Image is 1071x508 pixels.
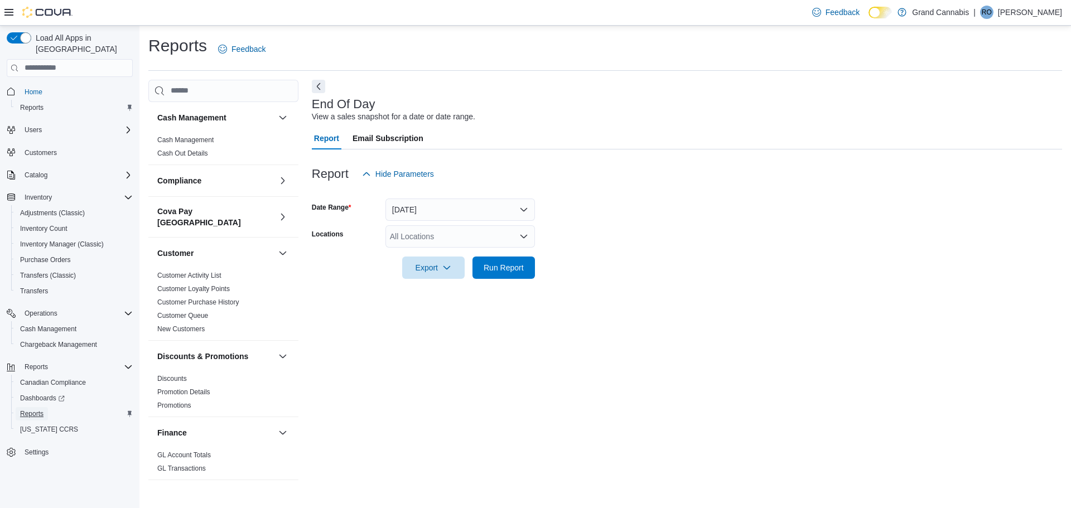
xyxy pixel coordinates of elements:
[16,407,48,420] a: Reports
[157,149,208,158] span: Cash Out Details
[20,240,104,249] span: Inventory Manager (Classic)
[2,84,137,100] button: Home
[808,1,864,23] a: Feedback
[11,100,137,115] button: Reports
[2,359,137,375] button: Reports
[157,374,187,383] span: Discounts
[20,85,133,99] span: Home
[2,144,137,161] button: Customers
[312,203,351,212] label: Date Range
[16,338,102,351] a: Chargeback Management
[20,123,133,137] span: Users
[16,253,133,267] span: Purchase Orders
[157,401,191,409] a: Promotions
[157,298,239,307] span: Customer Purchase History
[157,311,208,320] span: Customer Queue
[20,360,133,374] span: Reports
[148,35,207,57] h1: Reports
[20,191,56,204] button: Inventory
[157,427,274,438] button: Finance
[20,168,133,182] span: Catalog
[157,451,211,459] span: GL Account Totals
[157,271,221,280] span: Customer Activity List
[982,6,992,19] span: RO
[2,190,137,205] button: Inventory
[148,372,298,417] div: Discounts & Promotions
[11,283,137,299] button: Transfers
[869,18,869,19] span: Dark Mode
[2,167,137,183] button: Catalog
[20,325,76,333] span: Cash Management
[148,133,298,165] div: Cash Management
[25,171,47,180] span: Catalog
[2,306,137,321] button: Operations
[20,378,86,387] span: Canadian Compliance
[869,7,892,18] input: Dark Mode
[148,269,298,340] div: Customer
[25,309,57,318] span: Operations
[20,445,133,459] span: Settings
[11,252,137,268] button: Purchase Orders
[157,248,194,259] h3: Customer
[16,253,75,267] a: Purchase Orders
[16,238,133,251] span: Inventory Manager (Classic)
[25,148,57,157] span: Customers
[312,111,475,123] div: View a sales snapshot for a date or date range.
[157,427,187,438] h3: Finance
[16,322,81,336] a: Cash Management
[312,98,375,111] h3: End Of Day
[16,407,133,420] span: Reports
[11,337,137,352] button: Chargeback Management
[11,221,137,236] button: Inventory Count
[11,422,137,437] button: [US_STATE] CCRS
[157,312,208,320] a: Customer Queue
[16,238,108,251] a: Inventory Manager (Classic)
[20,409,44,418] span: Reports
[312,230,344,239] label: Locations
[157,298,239,306] a: Customer Purchase History
[157,465,206,472] a: GL Transactions
[11,236,137,252] button: Inventory Manager (Classic)
[375,168,434,180] span: Hide Parameters
[16,284,133,298] span: Transfers
[157,464,206,473] span: GL Transactions
[11,390,137,406] a: Dashboards
[312,80,325,93] button: Next
[358,163,438,185] button: Hide Parameters
[16,423,83,436] a: [US_STATE] CCRS
[157,351,248,362] h3: Discounts & Promotions
[157,206,274,228] button: Cova Pay [GEOGRAPHIC_DATA]
[157,401,191,410] span: Promotions
[25,362,48,371] span: Reports
[16,391,69,405] a: Dashboards
[157,136,214,144] a: Cash Management
[157,272,221,279] a: Customer Activity List
[20,103,44,112] span: Reports
[157,375,187,383] a: Discounts
[472,257,535,279] button: Run Report
[276,350,290,363] button: Discounts & Promotions
[231,43,266,55] span: Feedback
[20,287,48,296] span: Transfers
[16,206,89,220] a: Adjustments (Classic)
[20,85,47,99] a: Home
[385,199,535,221] button: [DATE]
[20,146,61,159] a: Customers
[20,209,85,217] span: Adjustments (Classic)
[20,191,133,204] span: Inventory
[157,388,210,396] a: Promotion Details
[31,32,133,55] span: Load All Apps in [GEOGRAPHIC_DATA]
[16,269,80,282] a: Transfers (Classic)
[25,448,49,457] span: Settings
[22,7,73,18] img: Cova
[16,338,133,351] span: Chargeback Management
[157,325,205,333] a: New Customers
[276,210,290,224] button: Cova Pay [GEOGRAPHIC_DATA]
[11,268,137,283] button: Transfers (Classic)
[20,360,52,374] button: Reports
[20,340,97,349] span: Chargeback Management
[16,269,133,282] span: Transfers (Classic)
[314,127,339,149] span: Report
[157,112,274,123] button: Cash Management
